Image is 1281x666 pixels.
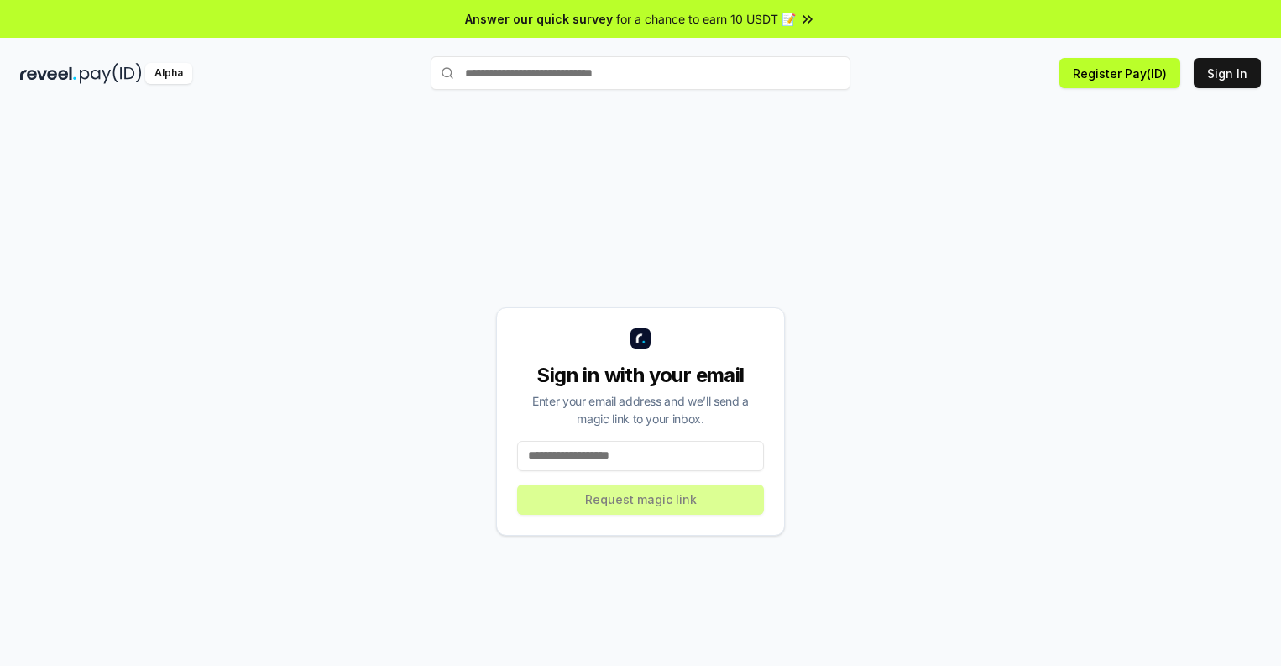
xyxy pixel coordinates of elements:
span: Answer our quick survey [465,10,613,28]
button: Sign In [1194,58,1261,88]
div: Sign in with your email [517,362,764,389]
img: reveel_dark [20,63,76,84]
div: Alpha [145,63,192,84]
img: logo_small [630,328,651,349]
button: Register Pay(ID) [1059,58,1180,88]
span: for a chance to earn 10 USDT 📝 [616,10,796,28]
div: Enter your email address and we’ll send a magic link to your inbox. [517,392,764,427]
img: pay_id [80,63,142,84]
